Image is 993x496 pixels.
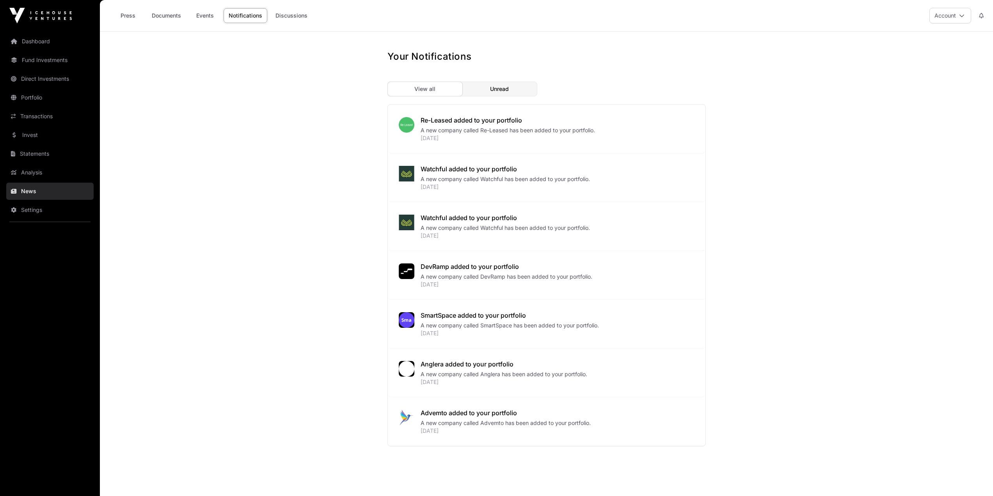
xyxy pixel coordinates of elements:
[112,8,144,23] a: Press
[421,116,691,125] div: Re-Leased added to your portfolio
[421,322,691,329] div: A new company called SmartSpace has been added to your portfolio.
[421,281,691,288] div: [DATE]
[421,183,691,191] div: [DATE]
[421,262,691,271] div: DevRamp added to your portfolio
[224,8,267,23] a: Notifications
[421,419,691,427] div: A new company called Advemto has been added to your portfolio.
[954,459,993,496] iframe: Chat Widget
[490,85,509,93] span: Unread
[6,52,94,69] a: Fund Investments
[388,202,705,251] a: Watchful added to your portfolioA new company called Watchful has been added to your portfolio.[D...
[6,126,94,144] a: Invest
[421,273,691,281] div: A new company called DevRamp has been added to your portfolio.
[387,50,472,63] h1: Your Notifications
[388,251,705,300] a: DevRamp added to your portfolioA new company called DevRamp has been added to your portfolio.[DATE]
[6,108,94,125] a: Transactions
[6,70,94,87] a: Direct Investments
[388,105,705,153] a: Re-Leased added to your portfolioA new company called Re-Leased has been added to your portfolio....
[6,164,94,181] a: Analysis
[421,126,691,134] div: A new company called Re-Leased has been added to your portfolio.
[421,359,691,369] div: Anglera added to your portfolio
[421,224,691,232] div: A new company called Watchful has been added to your portfolio.
[6,89,94,106] a: Portfolio
[399,166,414,181] img: watchful_ai_logo.jpeg
[421,370,691,378] div: A new company called Anglera has been added to your portfolio.
[6,201,94,219] a: Settings
[421,164,691,174] div: Watchful added to your portfolio
[421,378,691,386] div: [DATE]
[399,410,414,425] img: 1653601112585.jpeg
[399,215,414,230] img: watchful_ai_logo.jpeg
[421,134,691,142] div: [DATE]
[421,311,691,320] div: SmartSpace added to your portfolio
[421,329,691,337] div: [DATE]
[929,8,971,23] button: Account
[388,153,705,202] a: Watchful added to your portfolioA new company called Watchful has been added to your portfolio.[D...
[399,312,414,328] img: smartspace398.png
[388,348,705,397] a: Anglera added to your portfolioA new company called Anglera has been added to your portfolio.[DATE]
[189,8,220,23] a: Events
[399,361,414,377] img: anglera402.png
[388,397,705,446] a: Advemto added to your portfolioA new company called Advemto has been added to your portfolio.[DATE]
[147,8,186,23] a: Documents
[421,232,691,240] div: [DATE]
[6,33,94,50] a: Dashboard
[421,427,691,435] div: [DATE]
[388,300,705,348] a: SmartSpace added to your portfolioA new company called SmartSpace has been added to your portfoli...
[9,8,72,23] img: Icehouse Ventures Logo
[421,408,691,418] div: Advemto added to your portfolio
[421,175,691,183] div: A new company called Watchful has been added to your portfolio.
[6,183,94,200] a: News
[421,213,691,222] div: Watchful added to your portfolio
[6,145,94,162] a: Statements
[270,8,313,23] a: Discussions
[399,263,414,279] img: SVGs_DevRamp.svg
[399,117,414,133] img: download.png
